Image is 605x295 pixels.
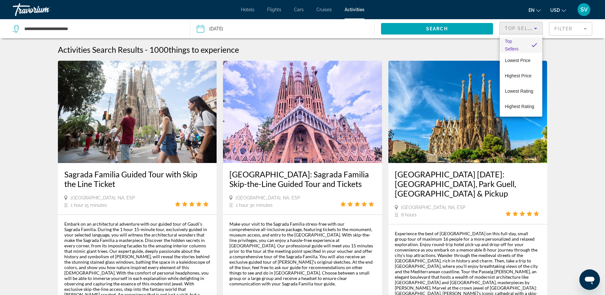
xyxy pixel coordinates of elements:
[505,58,530,63] span: Lowest Price
[579,269,600,290] iframe: Poga, lai palaistu ziņojumapmaiņas logu
[505,104,534,109] span: Highest Rating
[505,39,519,51] span: Top Sellers
[505,73,531,78] span: Highest Price
[500,35,542,117] div: Sort by
[505,89,533,94] span: Lowest Rating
